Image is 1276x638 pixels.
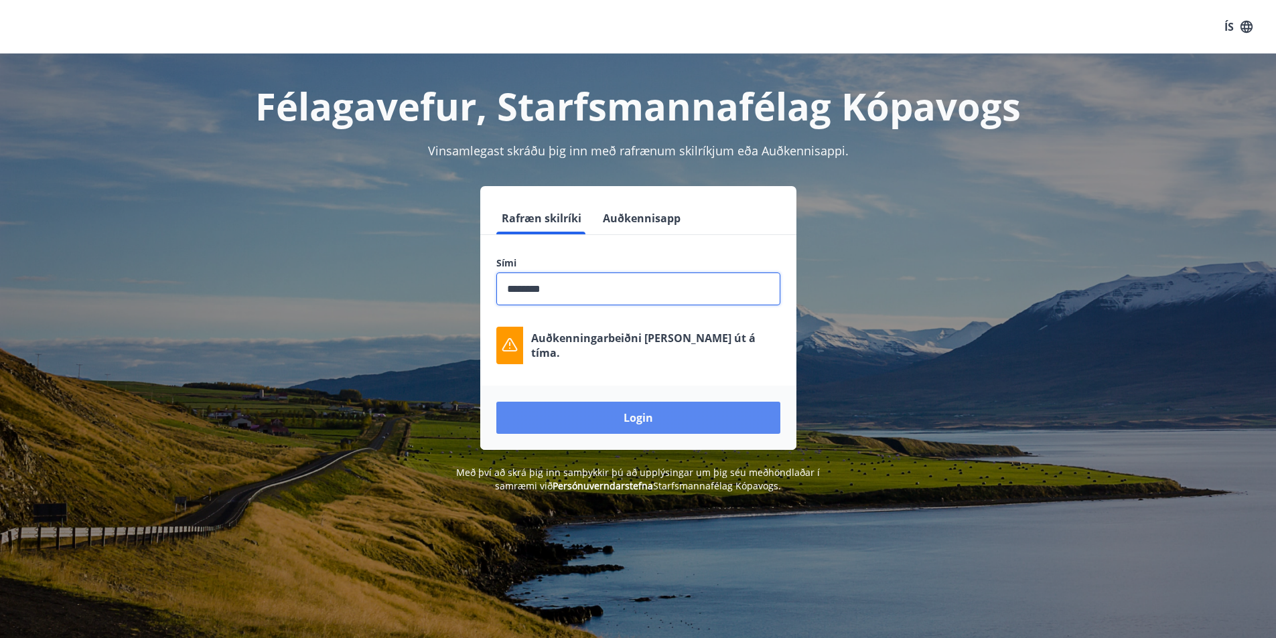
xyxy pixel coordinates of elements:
[553,479,653,492] a: Persónuverndarstefna
[496,402,780,434] button: Login
[531,331,780,360] p: Auðkenningarbeiðni [PERSON_NAME] út á tíma.
[428,143,849,159] span: Vinsamlegast skráðu þig inn með rafrænum skilríkjum eða Auðkennisappi.
[172,80,1105,131] h1: Félagavefur, Starfsmannafélag Kópavogs
[496,256,780,270] label: Sími
[496,202,587,234] button: Rafræn skilríki
[1217,15,1260,39] button: ÍS
[597,202,686,234] button: Auðkennisapp
[456,466,820,492] span: Með því að skrá þig inn samþykkir þú að upplýsingar um þig séu meðhöndlaðar í samræmi við Starfsm...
